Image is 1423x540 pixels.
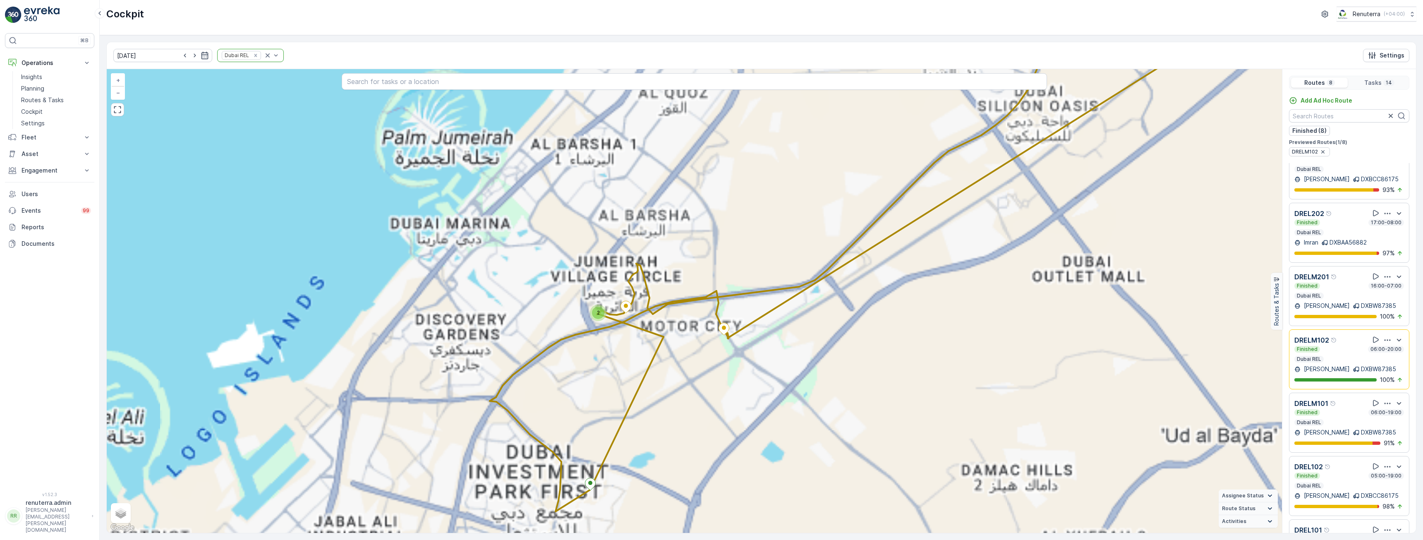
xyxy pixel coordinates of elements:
[5,219,94,235] a: Reports
[1219,502,1278,515] summary: Route Status
[1337,10,1349,19] img: Screenshot_2024-07-26_at_13.33.01.png
[1361,428,1396,437] p: DXBW87385
[1363,49,1409,62] button: Settings
[5,162,94,179] button: Engagement
[1296,346,1318,353] p: Finished
[1302,238,1318,247] p: Imran
[109,522,136,533] img: Google
[1328,79,1333,86] p: 8
[1353,10,1380,18] p: Renuterra
[1302,365,1350,373] p: [PERSON_NAME]
[1302,175,1350,183] p: [PERSON_NAME]
[1380,376,1395,384] p: 100 %
[1382,249,1395,257] p: 97 %
[5,146,94,162] button: Asset
[1219,490,1278,502] summary: Assignee Status
[1292,127,1327,135] p: Finished (8)
[5,186,94,202] a: Users
[1380,312,1395,321] p: 100 %
[83,207,89,214] p: 99
[1382,502,1395,511] p: 98 %
[222,51,250,59] div: Dubai REL
[1294,398,1328,408] p: DRELM101
[109,522,136,533] a: Open this area in Google Maps (opens a new window)
[1296,356,1322,362] p: Dubai REL
[22,223,91,231] p: Reports
[113,49,212,62] input: dd/mm/yyyy
[7,509,20,523] div: RR
[1296,166,1322,173] p: Dubai REL
[1272,283,1281,326] p: Routes & Tasks
[1370,473,1402,479] p: 05:00-19:00
[21,73,42,81] p: Insights
[1294,525,1322,535] p: DREL101
[1370,346,1402,353] p: 06:00-20:00
[1302,492,1350,500] p: [PERSON_NAME]
[1219,515,1278,528] summary: Activities
[1289,139,1409,146] p: Previewed Routes ( 1 / 8 )
[26,507,88,533] p: [PERSON_NAME][EMAIL_ADDRESS][PERSON_NAME][DOMAIN_NAME]
[1364,79,1382,87] p: Tasks
[5,499,94,533] button: RRrenuterra.admin[PERSON_NAME][EMAIL_ADDRESS][PERSON_NAME][DOMAIN_NAME]
[1361,365,1396,373] p: DXBW87385
[1370,283,1402,289] p: 16:00-07:00
[5,129,94,146] button: Fleet
[18,106,94,118] a: Cockpit
[5,202,94,219] a: Events99
[342,73,1047,90] input: Search for tasks or a location
[24,7,60,23] img: logo_light-DOdMpM7g.png
[1370,409,1402,416] p: 06:00-19:00
[1326,210,1332,217] div: Help Tooltip Icon
[21,84,44,93] p: Planning
[21,108,43,116] p: Cockpit
[21,119,45,127] p: Settings
[22,150,78,158] p: Asset
[1296,219,1318,226] p: Finished
[22,133,78,142] p: Fleet
[18,94,94,106] a: Routes & Tasks
[1301,96,1352,105] p: Add Ad Hoc Route
[590,305,606,321] div: 2
[1222,505,1255,512] span: Route Status
[1296,419,1322,426] p: Dubai REL
[5,55,94,71] button: Operations
[1385,79,1393,86] p: 14
[80,37,89,44] p: ⌘B
[1331,274,1337,280] div: Help Tooltip Icon
[1296,229,1322,236] p: Dubai REL
[1302,302,1350,310] p: [PERSON_NAME]
[1296,482,1322,489] p: Dubai REL
[1289,109,1409,122] input: Search Routes
[1294,462,1323,472] p: DREL102
[1296,473,1318,479] p: Finished
[22,240,91,248] p: Documents
[1380,51,1404,60] p: Settings
[1384,11,1405,17] p: ( +04:00 )
[5,235,94,252] a: Documents
[1302,428,1350,437] p: [PERSON_NAME]
[18,71,94,83] a: Insights
[116,89,120,96] span: −
[1384,439,1395,447] p: 91 %
[112,86,124,99] a: Zoom Out
[1382,186,1395,194] p: 93 %
[1361,492,1399,500] p: DXBCC86175
[22,166,78,175] p: Engagement
[1304,79,1325,87] p: Routes
[1330,400,1337,407] div: Help Tooltip Icon
[112,504,130,522] a: Layers
[1361,302,1396,310] p: DXBW87385
[1289,126,1330,136] button: Finished (8)
[1337,7,1416,22] button: Renuterra(+04:00)
[1325,463,1331,470] div: Help Tooltip Icon
[1331,337,1337,343] div: Help Tooltip Icon
[5,492,94,497] span: v 1.52.3
[251,52,260,59] div: Remove Dubai REL
[18,83,94,94] a: Planning
[1294,335,1329,345] p: DRELM102
[1370,219,1402,226] p: 17:00-08:00
[5,7,22,23] img: logo
[1294,272,1329,282] p: DRELM201
[1292,149,1318,155] span: DRELM102
[106,7,144,21] p: Cockpit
